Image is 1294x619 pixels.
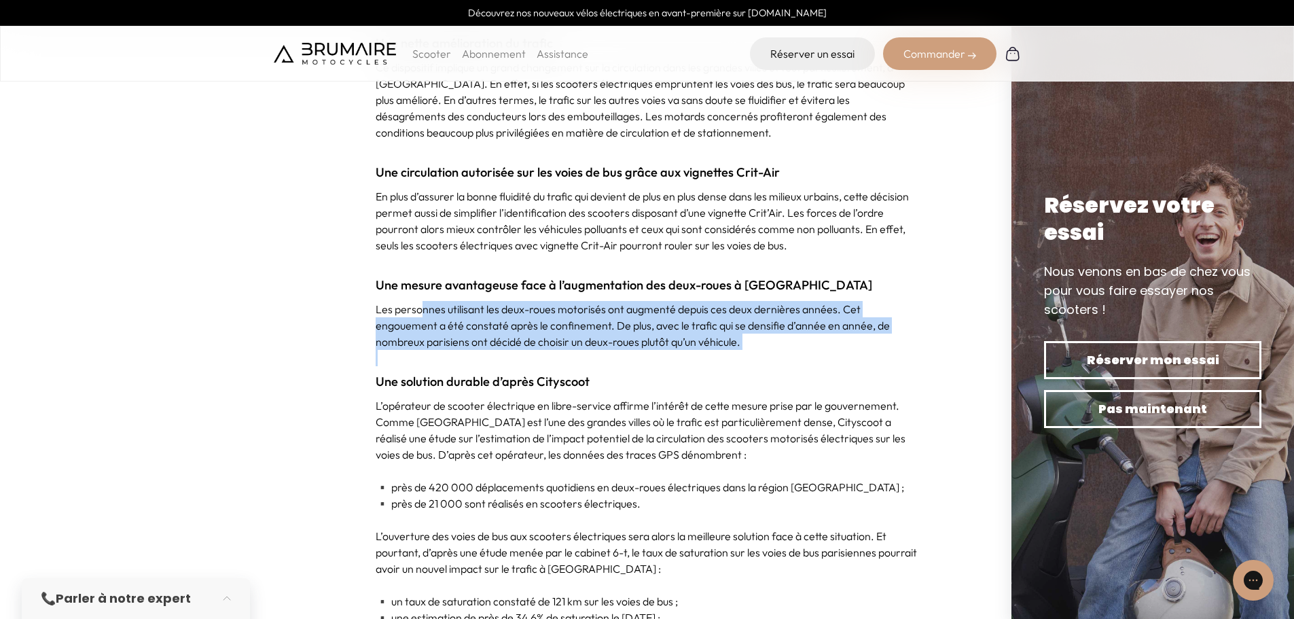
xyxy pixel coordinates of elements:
p: Ce dispositif implique un grand changement sur la circulation dans les grandes villes et tout par... [376,59,919,141]
p: ▪️ près de 21 000 sont réalisés en scooters électriques. [376,495,919,512]
a: Abonnement [462,47,526,60]
strong: Une mesure avantageuse face à l’augmentation des deux-roues à [GEOGRAPHIC_DATA] [376,277,872,293]
p: Les personnes utilisant les deux-roues motorisés ont augmenté depuis ces deux dernières années. C... [376,301,919,350]
div: Commander [883,37,996,70]
iframe: Gorgias live chat messenger [1226,555,1280,605]
p: L’ouverture des voies de bus aux scooters électriques sera alors la meilleure solution face à cet... [376,528,919,577]
strong: Une circulation autorisée sur les voies de bus grâce aux vignettes Crit-Air [376,164,780,180]
p: En plus d’assurer la bonne fluidité du trafic qui devient de plus en plus dense dans les milieux ... [376,188,919,253]
img: Brumaire Motocycles [274,43,396,65]
p: Scooter [412,46,451,62]
p: L’opérateur de scooter électrique en libre-service affirme l’intérêt de cette mesure prise par le... [376,397,919,463]
img: right-arrow-2.png [968,52,976,60]
img: Panier [1005,46,1021,62]
a: Réserver un essai [750,37,875,70]
p: ▪️ près de 420 000 déplacements quotidiens en deux-roues électriques dans la région [GEOGRAPHIC_D... [376,479,919,495]
a: Assistance [537,47,588,60]
p: ▪️ un taux de saturation constaté de 121 km sur les voies de bus ; [376,593,919,609]
strong: Une solution durable d’après Cityscoot [376,374,590,389]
